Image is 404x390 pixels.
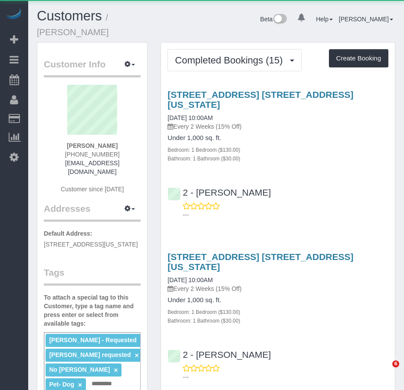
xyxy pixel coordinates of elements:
h4: Under 1,000 sq. ft. [168,297,388,304]
p: Every 2 Weeks (15% Off) [168,284,388,293]
a: [PERSON_NAME] [339,16,393,23]
a: × [78,381,82,389]
small: Bathroom: 1 Bathroom ($30.00) [168,318,240,324]
a: Help [316,16,333,23]
a: × [114,367,118,374]
p: Every 2 Weeks (15% Off) [168,122,388,131]
h4: Under 1,000 sq. ft. [168,134,388,142]
a: 2 - [PERSON_NAME] [168,350,271,360]
span: [PERSON_NAME] - Requested [49,337,136,343]
a: × [135,352,139,359]
a: [DATE] 10:00AM [168,277,213,283]
iframe: Intercom live chat [374,360,395,381]
span: No [PERSON_NAME] [49,366,110,373]
button: Create Booking [329,49,388,67]
a: 2 - [PERSON_NAME] [168,187,271,197]
button: Completed Bookings (15) [168,49,301,71]
img: Automaid Logo [5,9,23,21]
strong: [PERSON_NAME] [67,142,118,149]
a: [STREET_ADDRESS] [STREET_ADDRESS][US_STATE] [168,252,353,272]
label: To attach a special tag to this Customer, type a tag name and press enter or select from availabl... [44,293,141,328]
p: --- [183,373,388,381]
p: --- [183,210,388,219]
a: [STREET_ADDRESS] [STREET_ADDRESS][US_STATE] [168,90,353,110]
span: Completed Bookings (15) [175,55,287,66]
a: [DATE] 10:00AM [168,114,213,121]
span: [PERSON_NAME] requested [49,351,131,358]
legend: Tags [44,266,141,286]
small: Bedroom: 1 Bedroom ($130.00) [168,309,240,315]
span: [PHONE_NUMBER] [65,151,120,158]
span: [STREET_ADDRESS][US_STATE] [44,241,138,248]
a: Customers [37,8,102,23]
small: Bedroom: 1 Bedroom ($130.00) [168,147,240,153]
span: 6 [392,360,399,367]
span: Pet- Dog [49,381,74,388]
img: New interface [273,14,287,25]
legend: Customer Info [44,58,141,77]
a: Beta [260,16,287,23]
label: Default Address: [44,229,92,238]
a: [EMAIL_ADDRESS][DOMAIN_NAME] [65,160,119,175]
small: Bathroom: 1 Bathroom ($30.00) [168,156,240,162]
span: Customer since [DATE] [61,186,124,193]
